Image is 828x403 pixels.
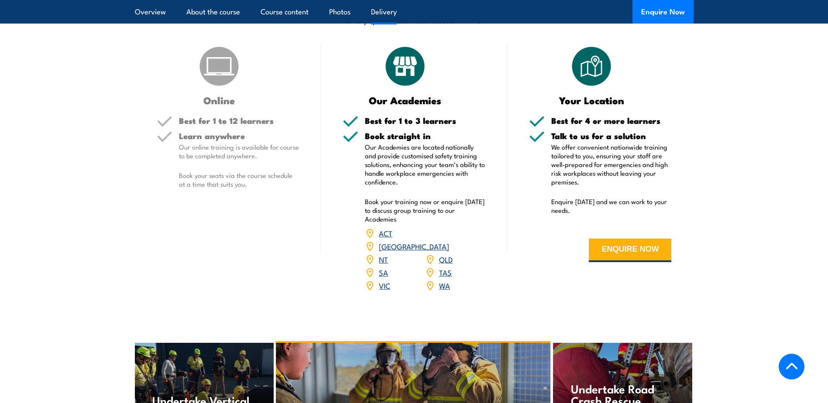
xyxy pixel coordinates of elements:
a: WA [439,280,450,290]
h5: Best for 4 or more learners [551,116,672,125]
p: Enquire [DATE] and we can work to your needs. [551,197,672,215]
p: Book your seats via the course schedule at a time that suits you. [179,171,299,188]
a: VIC [379,280,390,290]
a: [GEOGRAPHIC_DATA] [379,241,449,251]
h5: Talk to us for a solution [551,132,672,140]
h5: Best for 1 to 12 learners [179,116,299,125]
h5: Learn anywhere [179,132,299,140]
h5: Book straight in [365,132,485,140]
p: Our Academies are located nationally and provide customised safety training solutions, enhancing ... [365,143,485,186]
p: We offer convenient nationwide training tailored to you, ensuring your staff are well-prepared fo... [551,143,672,186]
h5: Best for 1 to 3 learners [365,116,485,125]
a: SA [379,267,388,277]
p: Book your training now or enquire [DATE] to discuss group training to our Academies [365,197,485,223]
h3: Your Location [529,95,654,105]
button: ENQUIRE NOW [589,239,671,262]
h3: Our Academies [343,95,468,105]
a: TAS [439,267,452,277]
a: ACT [379,228,392,238]
p: Our online training is available for course to be completed anywhere. [179,143,299,160]
h3: Online [157,95,282,105]
a: NT [379,254,388,264]
a: QLD [439,254,453,264]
